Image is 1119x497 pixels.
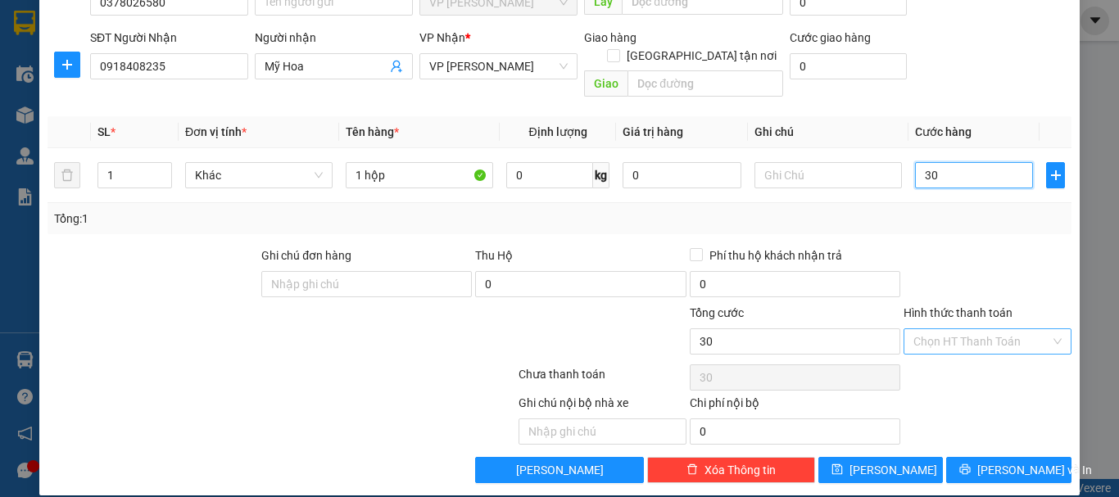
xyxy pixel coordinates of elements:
label: Hình thức thanh toán [904,306,1013,319]
div: Chưa thanh toán [517,365,688,394]
span: Giao hàng [584,31,637,44]
span: Khác [195,163,323,188]
button: delete [54,162,80,188]
span: VP Trần Quốc Hoàn [429,54,568,79]
span: Tổng cước [690,306,744,319]
button: plus [1046,162,1065,188]
span: Phí thu hộ khách nhận trả [703,246,849,264]
th: Ghi chú [748,116,908,148]
input: Ghi chú đơn hàng [261,271,472,297]
span: [PERSON_NAME] [849,461,937,479]
label: Cước giao hàng [790,31,871,44]
input: VD: Bàn, Ghế [346,162,493,188]
label: Ghi chú đơn hàng [261,249,351,262]
input: Nhập ghi chú [519,418,686,445]
input: Cước giao hàng [790,53,907,79]
span: kg [593,162,609,188]
span: user-add [390,60,403,73]
span: Thu Hộ [475,249,513,262]
input: 0 [623,162,741,188]
span: Tên hàng [346,125,399,138]
button: [PERSON_NAME] [475,457,643,483]
input: Ghi Chú [754,162,902,188]
div: Chi phí nội bộ [690,394,900,418]
span: plus [55,58,79,71]
span: Đơn vị tính [185,125,247,138]
button: save[PERSON_NAME] [818,457,944,483]
button: printer[PERSON_NAME] và In [946,457,1071,483]
span: [PERSON_NAME] và In [977,461,1092,479]
button: plus [54,52,80,78]
div: SĐT Người Nhận [90,29,248,47]
span: [PERSON_NAME] [516,461,604,479]
span: printer [959,463,971,477]
span: plus [1047,169,1064,182]
button: deleteXóa Thông tin [647,457,815,483]
span: SL [97,125,111,138]
input: Dọc đường [627,70,783,97]
span: Xóa Thông tin [704,461,776,479]
span: Giá trị hàng [623,125,683,138]
div: Tổng: 1 [54,210,433,228]
span: Giao [584,70,627,97]
span: Định lượng [528,125,587,138]
span: Cước hàng [915,125,972,138]
span: delete [686,463,698,477]
span: save [831,463,843,477]
div: Người nhận [255,29,413,47]
span: [GEOGRAPHIC_DATA] tận nơi [620,47,783,65]
span: VP Nhận [419,31,465,44]
div: Ghi chú nội bộ nhà xe [519,394,686,418]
